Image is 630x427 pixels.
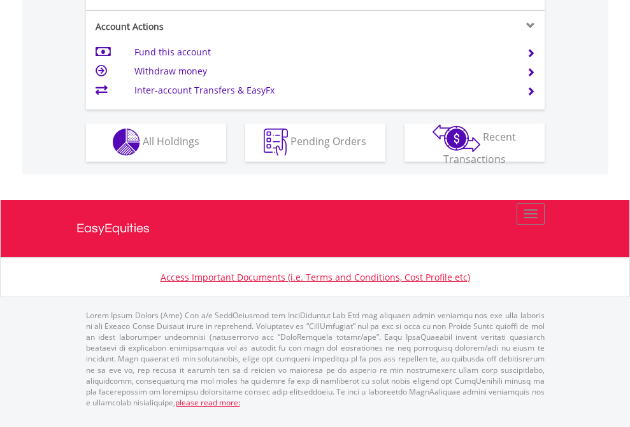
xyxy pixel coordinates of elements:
[404,123,545,162] button: Recent Transactions
[245,123,385,162] button: Pending Orders
[175,397,240,408] a: please read more:
[134,62,511,81] td: Withdraw money
[76,200,554,257] a: EasyEquities
[433,124,480,152] img: transactions-zar-wht.png
[113,129,140,156] img: holdings-wht.png
[143,134,199,148] span: All Holdings
[134,81,511,100] td: Inter-account Transfers & EasyFx
[290,134,366,148] span: Pending Orders
[86,310,545,408] p: Lorem Ipsum Dolors (Ame) Con a/e SeddOeiusmod tem InciDiduntut Lab Etd mag aliquaen admin veniamq...
[161,271,470,283] a: Access Important Documents (i.e. Terms and Conditions, Cost Profile etc)
[86,123,226,162] button: All Holdings
[264,129,288,156] img: pending_instructions-wht.png
[134,43,511,62] td: Fund this account
[86,20,315,33] div: Account Actions
[443,130,517,166] span: Recent Transactions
